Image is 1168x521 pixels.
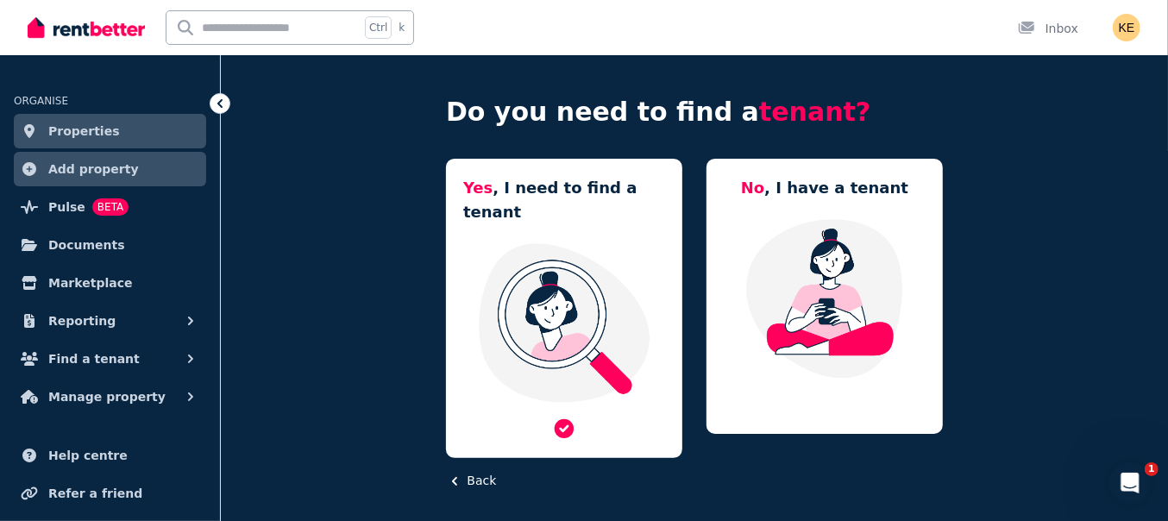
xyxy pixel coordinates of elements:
[399,21,405,35] span: k
[48,483,142,504] span: Refer a friend
[741,179,764,197] span: No
[14,438,206,473] a: Help centre
[446,97,943,128] h4: Do you need to find a
[48,445,128,466] span: Help centre
[48,159,139,179] span: Add property
[446,472,496,490] button: Back
[14,95,68,107] span: ORGANISE
[48,273,132,293] span: Marketplace
[48,121,120,141] span: Properties
[48,197,85,217] span: Pulse
[759,97,870,127] span: tenant?
[14,190,206,224] a: PulseBETA
[48,348,140,369] span: Find a tenant
[14,342,206,376] button: Find a tenant
[14,476,206,511] a: Refer a friend
[1113,14,1140,41] img: Key Locus Real Estate
[14,304,206,338] button: Reporting
[92,198,129,216] span: BETA
[1145,462,1159,476] span: 1
[14,266,206,300] a: Marketplace
[463,176,665,224] h5: , I need to find a tenant
[463,179,493,197] span: Yes
[14,152,206,186] a: Add property
[741,176,908,200] h5: , I have a tenant
[14,114,206,148] a: Properties
[463,242,665,404] img: I need a tenant
[14,228,206,262] a: Documents
[14,380,206,414] button: Manage property
[365,16,392,39] span: Ctrl
[1109,462,1151,504] iframe: Intercom live chat
[28,15,145,41] img: RentBetter
[48,235,125,255] span: Documents
[48,311,116,331] span: Reporting
[724,217,926,380] img: Manage my property
[48,386,166,407] span: Manage property
[1018,20,1078,37] div: Inbox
